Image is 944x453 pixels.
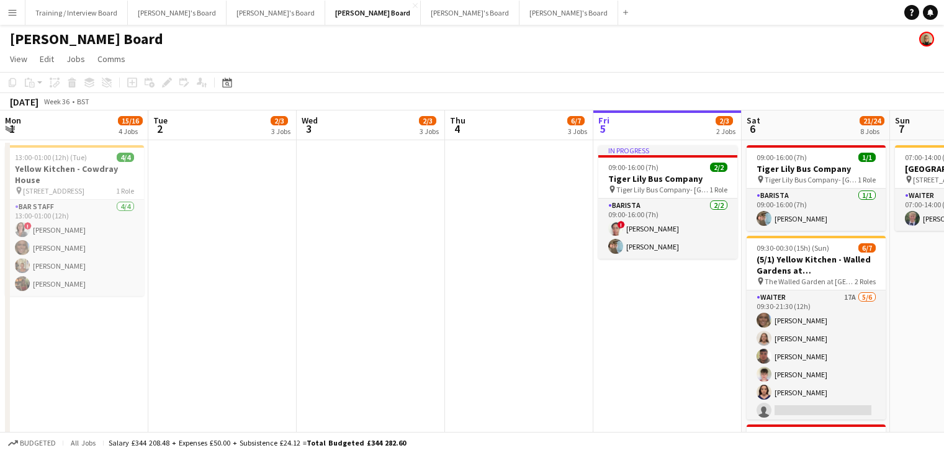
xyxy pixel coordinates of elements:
a: Jobs [61,51,90,67]
span: 6 [745,122,760,136]
span: 1 Role [116,186,134,195]
span: Comms [97,53,125,65]
span: 1 [3,122,21,136]
h3: (5/1) Yellow Kitchen - Walled Gardens at [GEOGRAPHIC_DATA] [747,254,886,276]
app-job-card: 09:30-00:30 (15h) (Sun)6/7(5/1) Yellow Kitchen - Walled Gardens at [GEOGRAPHIC_DATA] The Walled G... [747,236,886,419]
span: Fri [598,115,609,126]
span: 09:00-16:00 (7h) [608,163,659,172]
button: Budgeted [6,436,58,450]
div: 4 Jobs [119,127,142,136]
span: 6/7 [858,243,876,253]
span: Week 36 [41,97,72,106]
span: 15/16 [118,116,143,125]
button: Training / Interview Board [25,1,128,25]
span: The Walled Garden at [GEOGRAPHIC_DATA] [765,277,855,286]
span: 7 [893,122,910,136]
app-user-avatar: Nikoleta Gehfeld [919,32,934,47]
span: Mon [5,115,21,126]
app-card-role: BAR STAFF4/413:00-01:00 (12h)![PERSON_NAME][PERSON_NAME][PERSON_NAME][PERSON_NAME] [5,200,144,296]
span: 3 [300,122,318,136]
div: BST [77,97,89,106]
h3: Yellow Kitchen - Cowdray House [5,163,144,186]
h3: Tiger Lily Bus Company [598,173,737,184]
span: Edit [40,53,54,65]
span: Wed [302,115,318,126]
span: 1/1 [858,153,876,162]
span: 2/3 [419,116,436,125]
span: Total Budgeted £344 282.60 [307,438,406,447]
button: [PERSON_NAME]'s Board [519,1,618,25]
a: Comms [92,51,130,67]
a: View [5,51,32,67]
span: View [10,53,27,65]
span: 09:30-00:30 (15h) (Sun) [757,243,829,253]
span: Tiger Lily Bus Company- [GEOGRAPHIC_DATA] [765,175,858,184]
span: 2/3 [271,116,288,125]
span: 13:00-01:00 (12h) (Tue) [15,153,87,162]
span: [STREET_ADDRESS] [23,186,84,195]
span: Jobs [66,53,85,65]
span: Budgeted [20,439,56,447]
span: All jobs [68,438,98,447]
div: 3 Jobs [420,127,439,136]
span: 21/24 [860,116,884,125]
span: 2 [151,122,168,136]
span: 1 Role [858,175,876,184]
button: [PERSON_NAME]'s Board [128,1,227,25]
app-card-role: Waiter17A5/609:30-21:30 (12h)[PERSON_NAME][PERSON_NAME][PERSON_NAME][PERSON_NAME][PERSON_NAME] [747,290,886,423]
span: 4 [448,122,465,136]
app-job-card: 13:00-01:00 (12h) (Tue)4/4Yellow Kitchen - Cowdray House [STREET_ADDRESS]1 RoleBAR STAFF4/413:00-... [5,145,144,296]
div: 3 Jobs [271,127,290,136]
span: Thu [450,115,465,126]
span: 5 [596,122,609,136]
h3: Tiger Lily Bus Company [747,163,886,174]
span: ! [618,221,625,228]
div: 2 Jobs [716,127,735,136]
div: [DATE] [10,96,38,108]
span: 4/4 [117,153,134,162]
button: [PERSON_NAME]'s Board [227,1,325,25]
div: 8 Jobs [860,127,884,136]
span: Sun [895,115,910,126]
button: [PERSON_NAME]'s Board [421,1,519,25]
span: Tiger Lily Bus Company- [GEOGRAPHIC_DATA] [616,185,709,194]
span: ! [24,222,32,230]
h1: [PERSON_NAME] Board [10,30,163,48]
span: 09:00-16:00 (7h) [757,153,807,162]
div: Salary £344 208.48 + Expenses £50.00 + Subsistence £24.12 = [109,438,406,447]
app-job-card: 09:00-16:00 (7h)1/1Tiger Lily Bus Company Tiger Lily Bus Company- [GEOGRAPHIC_DATA]1 RoleBarista1... [747,145,886,231]
app-card-role: Barista1/109:00-16:00 (7h)[PERSON_NAME] [747,189,886,231]
span: 1 Role [709,185,727,194]
app-job-card: In progress09:00-16:00 (7h)2/2Tiger Lily Bus Company Tiger Lily Bus Company- [GEOGRAPHIC_DATA]1 R... [598,145,737,259]
span: 2/3 [716,116,733,125]
div: In progress [598,145,737,155]
span: 6/7 [567,116,585,125]
span: Tue [153,115,168,126]
span: Sat [747,115,760,126]
span: 2/2 [710,163,727,172]
app-card-role: Barista2/209:00-16:00 (7h)![PERSON_NAME][PERSON_NAME] [598,199,737,259]
button: [PERSON_NAME] Board [325,1,421,25]
div: 3 Jobs [568,127,587,136]
a: Edit [35,51,59,67]
span: 2 Roles [855,277,876,286]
